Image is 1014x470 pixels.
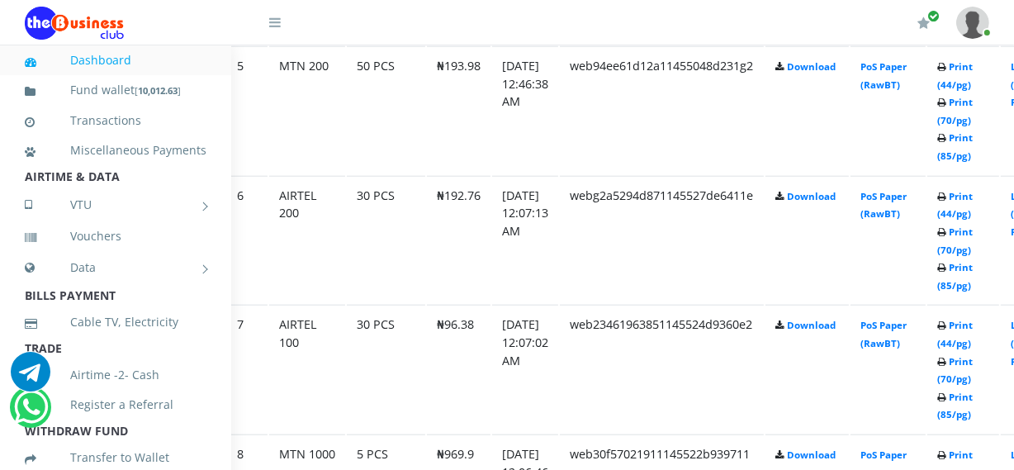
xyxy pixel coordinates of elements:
[25,131,206,169] a: Miscellaneous Payments
[937,96,973,126] a: Print (70/pg)
[787,319,836,331] a: Download
[937,319,973,349] a: Print (44/pg)
[860,190,907,221] a: PoS Paper (RawBT)
[492,46,558,174] td: [DATE] 12:46:38 AM
[937,391,973,421] a: Print (85/pg)
[787,449,836,461] a: Download
[227,46,268,174] td: 5
[560,46,764,174] td: web94ee61d12a11455048d231g2
[25,102,206,140] a: Transactions
[427,176,490,304] td: ₦192.76
[25,41,206,79] a: Dashboard
[25,386,206,424] a: Register a Referral
[347,176,425,304] td: 30 PCS
[937,60,973,91] a: Print (44/pg)
[937,190,973,221] a: Print (44/pg)
[25,356,206,394] a: Airtime -2- Cash
[917,17,930,30] i: Renew/Upgrade Subscription
[560,176,764,304] td: webg2a5294d871145527de6411e
[937,226,973,256] a: Print (70/pg)
[227,176,268,304] td: 6
[25,71,206,110] a: Fund wallet[10,012.63]
[492,176,558,304] td: [DATE] 12:07:13 AM
[937,355,973,386] a: Print (70/pg)
[269,46,345,174] td: MTN 200
[427,305,490,433] td: ₦96.38
[427,46,490,174] td: ₦193.98
[937,131,973,162] a: Print (85/pg)
[560,305,764,433] td: web23461963851145524d9360e2
[492,305,558,433] td: [DATE] 12:07:02 AM
[347,46,425,174] td: 50 PCS
[25,184,206,226] a: VTU
[347,305,425,433] td: 30 PCS
[937,261,973,292] a: Print (85/pg)
[138,84,178,97] b: 10,012.63
[25,303,206,341] a: Cable TV, Electricity
[25,217,206,255] a: Vouchers
[787,190,836,202] a: Download
[927,10,940,22] span: Renew/Upgrade Subscription
[11,364,50,392] a: Chat for support
[787,60,836,73] a: Download
[956,7,989,39] img: User
[135,84,181,97] small: [ ]
[269,305,345,433] td: AIRTEL 100
[14,400,48,427] a: Chat for support
[25,7,124,40] img: Logo
[860,60,907,91] a: PoS Paper (RawBT)
[25,247,206,288] a: Data
[860,319,907,349] a: PoS Paper (RawBT)
[269,176,345,304] td: AIRTEL 200
[227,305,268,433] td: 7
